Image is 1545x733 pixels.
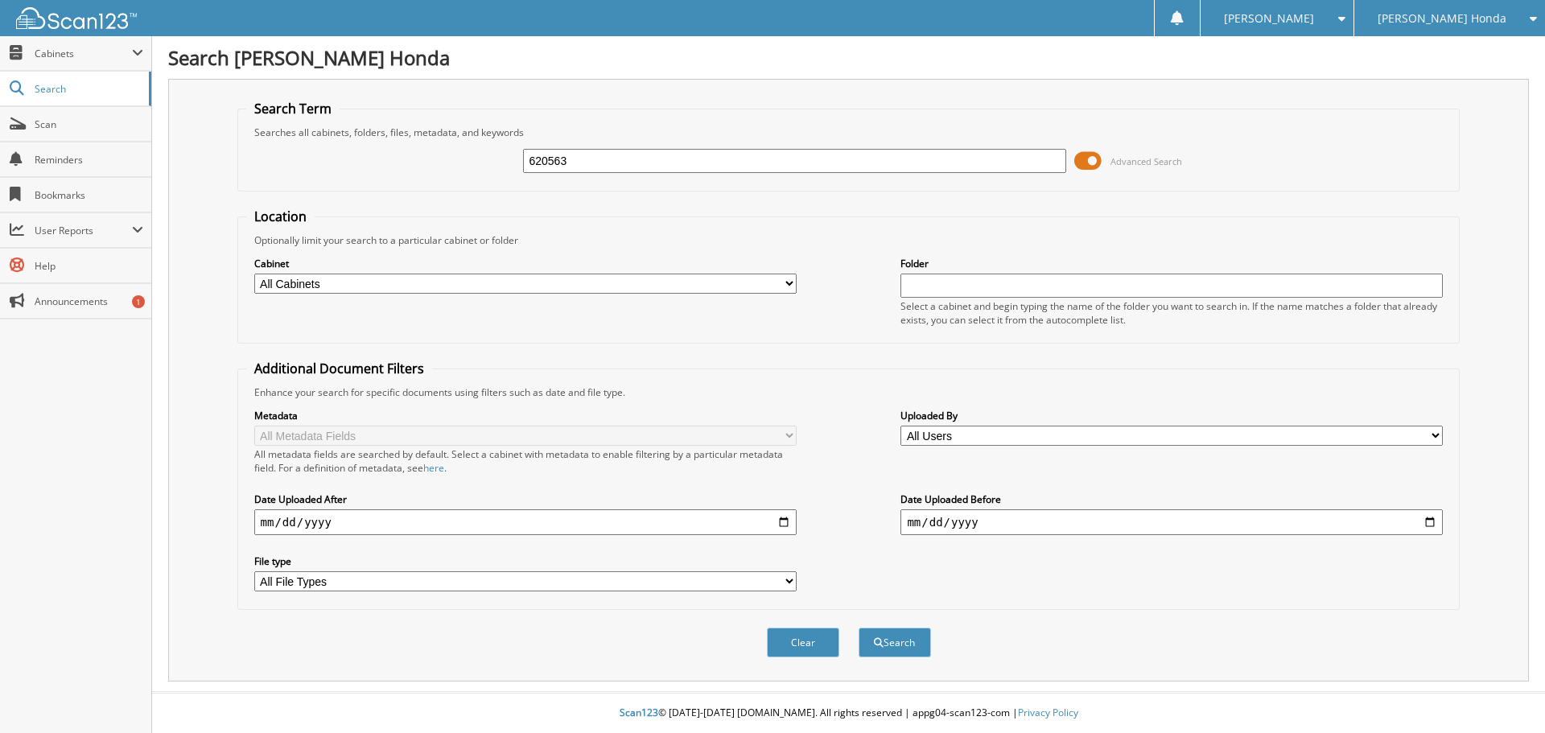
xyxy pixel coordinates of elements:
span: Bookmarks [35,188,143,202]
label: Metadata [254,409,797,422]
span: User Reports [35,224,132,237]
div: Enhance your search for specific documents using filters such as date and file type. [246,385,1452,399]
span: [PERSON_NAME] Honda [1378,14,1506,23]
div: 1 [132,295,145,308]
label: File type [254,554,797,568]
div: All metadata fields are searched by default. Select a cabinet with metadata to enable filtering b... [254,447,797,475]
label: Cabinet [254,257,797,270]
label: Date Uploaded Before [900,492,1443,506]
legend: Additional Document Filters [246,360,432,377]
label: Date Uploaded After [254,492,797,506]
span: Reminders [35,153,143,167]
span: Announcements [35,294,143,308]
div: © [DATE]-[DATE] [DOMAIN_NAME]. All rights reserved | appg04-scan123-com | [152,694,1545,733]
label: Uploaded By [900,409,1443,422]
span: Search [35,82,141,96]
label: Folder [900,257,1443,270]
span: Scan [35,117,143,131]
img: scan123-logo-white.svg [16,7,137,29]
input: end [900,509,1443,535]
div: Optionally limit your search to a particular cabinet or folder [246,233,1452,247]
input: start [254,509,797,535]
div: Searches all cabinets, folders, files, metadata, and keywords [246,126,1452,139]
h1: Search [PERSON_NAME] Honda [168,44,1529,71]
div: Select a cabinet and begin typing the name of the folder you want to search in. If the name match... [900,299,1443,327]
span: Cabinets [35,47,132,60]
a: Privacy Policy [1018,706,1078,719]
span: Advanced Search [1110,155,1182,167]
legend: Location [246,208,315,225]
button: Clear [767,628,839,657]
span: Scan123 [620,706,658,719]
legend: Search Term [246,100,340,117]
span: [PERSON_NAME] [1224,14,1314,23]
a: here [423,461,444,475]
span: Help [35,259,143,273]
button: Search [859,628,931,657]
